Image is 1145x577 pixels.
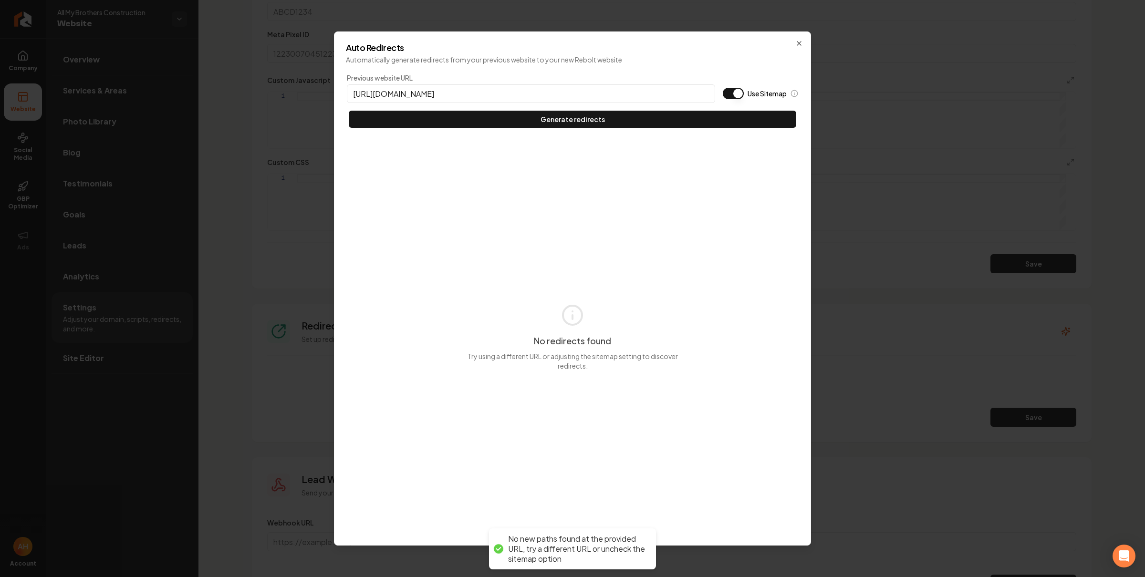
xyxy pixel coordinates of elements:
p: Try using a different URL or adjusting the sitemap setting to discover redirects. [466,351,679,371]
button: Generate redirects [349,111,796,128]
p: Automatically generate redirects from your previous website to your new Rebolt website [346,55,799,64]
div: No new paths found at the provided URL, try a different URL or uncheck the sitemap option [508,534,646,564]
h2: Auto Redirects [346,43,799,52]
label: Previous website URL [347,73,715,82]
input: https://rebolthq.com [347,84,715,103]
label: Use Sitemap [748,89,787,98]
h3: No redirects found [534,334,611,348]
